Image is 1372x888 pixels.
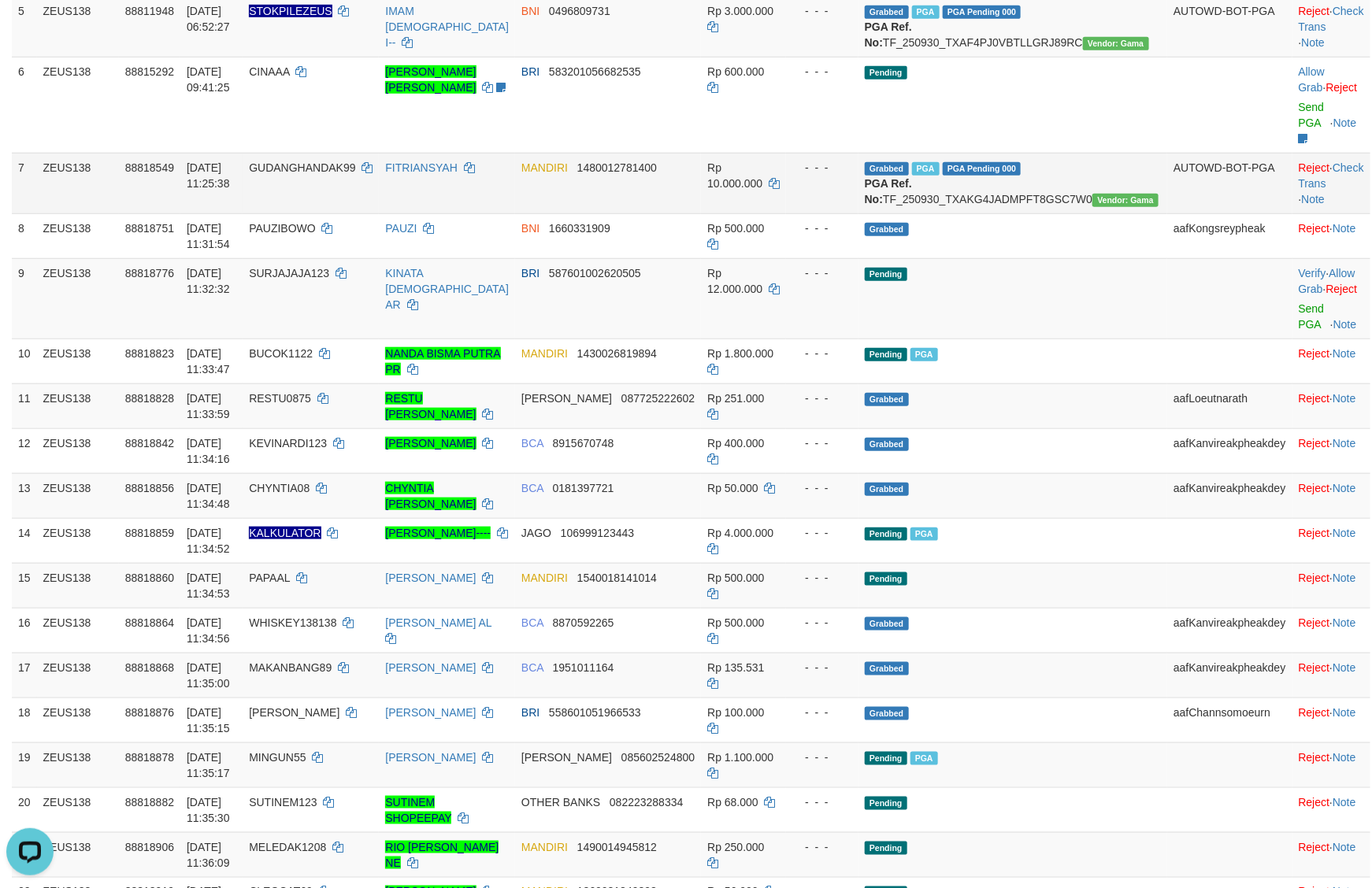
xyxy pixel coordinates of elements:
a: Reject [1299,161,1330,174]
td: · [1292,563,1370,608]
td: 11 [12,383,37,428]
td: · [1292,213,1370,258]
td: 9 [12,258,37,339]
span: · [1299,65,1326,94]
span: Copy 085602524800 to clipboard [621,751,695,764]
div: - - - [792,265,852,281]
div: - - - [792,615,852,631]
span: Grabbed [865,662,909,675]
span: Vendor URL: https://trx31.1velocity.biz [1092,194,1159,207]
span: 88818859 [125,527,174,539]
span: [DATE] 06:52:27 [187,5,230,33]
span: PGA Pending [943,162,1022,176]
span: MINGUN55 [249,751,306,764]
span: MANDIRI [521,161,568,174]
a: [PERSON_NAME] AL [385,616,491,629]
a: [PERSON_NAME] [385,751,476,764]
a: NANDA BISMA PUTRA PR [385,347,500,376]
span: Marked by aafsreyleap [912,6,940,19]
span: KEVINARDI123 [249,437,327,450]
span: 88818882 [125,796,174,808]
span: [DATE] 11:34:48 [187,482,230,510]
span: Rp 100.000 [707,706,764,719]
a: Note [1333,347,1356,360]
td: 10 [12,339,37,383]
td: 7 [12,153,37,213]
span: JAGO [521,527,551,539]
span: BUCOK1122 [249,347,313,360]
span: 88818856 [125,482,174,494]
a: [PERSON_NAME] [PERSON_NAME] [385,65,476,94]
span: [DATE] 11:34:52 [187,527,230,555]
a: [PERSON_NAME] [385,706,476,719]
span: [DATE] 11:33:47 [187,347,230,376]
div: - - - [792,3,852,19]
span: [DATE] 11:31:54 [187,222,230,250]
span: Rp 500.000 [707,616,764,629]
span: Pending [865,527,907,541]
span: MANDIRI [521,572,568,584]
span: BNI [521,5,540,17]
td: TF_250930_TXAKG4JADMPFT8GSC7W0 [858,153,1167,213]
a: Reject [1299,841,1330,853]
a: Note [1302,193,1326,205]
span: 88818751 [125,222,174,235]
span: [DATE] 11:35:00 [187,661,230,690]
span: Rp 10.000.000 [707,161,762,190]
a: Note [1333,222,1356,235]
span: [DATE] 11:34:16 [187,437,230,465]
span: Pending [865,842,907,855]
a: Note [1333,751,1356,764]
span: WHISKEY138138 [249,616,336,629]
div: - - - [792,390,852,406]
a: FITRIANSYAH [385,161,458,174]
span: Rp 251.000 [707,392,764,405]
span: Rp 400.000 [707,437,764,450]
span: Nama rekening ada tanda titik/strip, harap diedit [249,527,321,539]
td: ZEUS138 [37,153,119,213]
span: PAPAAL [249,572,290,584]
span: Marked by aafchomsokheang [912,162,940,176]
td: · [1292,57,1370,153]
b: PGA Ref. No: [865,177,912,205]
a: Note [1302,36,1326,49]
a: Reject [1299,437,1330,450]
span: 88811948 [125,5,174,17]
span: Copy 583201056682535 to clipboard [549,65,641,78]
span: 88818776 [125,267,174,279]
a: KINATA [DEMOGRAPHIC_DATA] AR [385,267,509,311]
td: ZEUS138 [37,428,119,473]
td: aafKanvireakpheakdey [1167,473,1292,518]
td: aafKongsreypheak [1167,213,1292,258]
span: [DATE] 11:35:30 [187,796,230,824]
td: ZEUS138 [37,653,119,697]
td: ZEUS138 [37,563,119,608]
span: Rp 50.000 [707,482,758,494]
a: Reject [1299,527,1330,539]
div: - - - [792,480,852,496]
a: Note [1333,117,1357,129]
a: Reject [1299,616,1330,629]
td: · [1292,742,1370,787]
td: ZEUS138 [37,518,119,563]
span: 88818828 [125,392,174,405]
span: Copy 0496809731 to clipboard [549,5,610,17]
a: RESTU [PERSON_NAME] [385,392,476,420]
td: ZEUS138 [37,258,119,339]
div: - - - [792,525,852,541]
a: Note [1333,841,1356,853]
a: Note [1333,706,1356,719]
span: Copy 1430026819894 to clipboard [577,347,657,360]
td: ZEUS138 [37,473,119,518]
a: Send PGA [1299,302,1325,331]
span: GUDANGHANDAK99 [249,161,355,174]
td: ZEUS138 [37,57,119,153]
div: - - - [792,570,852,586]
td: ZEUS138 [37,383,119,428]
td: · · [1292,153,1370,213]
td: aafKanvireakpheakdey [1167,608,1292,653]
span: [DATE] 11:25:38 [187,161,230,190]
span: Pending [865,752,907,765]
span: Rp 600.000 [707,65,764,78]
td: aafLoeutnarath [1167,383,1292,428]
